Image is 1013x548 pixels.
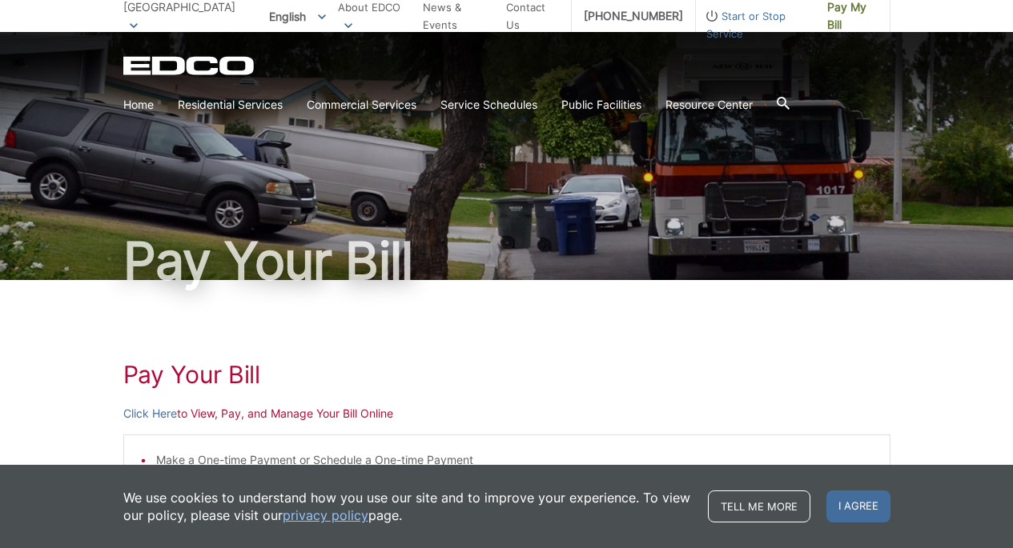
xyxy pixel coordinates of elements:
span: English [257,3,338,30]
a: EDCD logo. Return to the homepage. [123,56,256,75]
p: to View, Pay, and Manage Your Bill Online [123,405,890,422]
span: I agree [826,490,890,522]
a: privacy policy [283,506,368,524]
a: Resource Center [665,96,753,114]
a: Commercial Services [307,96,416,114]
a: Click Here [123,405,177,422]
h1: Pay Your Bill [123,235,890,286]
a: Residential Services [178,96,283,114]
li: Make a One-time Payment or Schedule a One-time Payment [156,451,874,469]
p: We use cookies to understand how you use our site and to improve your experience. To view our pol... [123,489,692,524]
a: Public Facilities [561,96,641,114]
a: Service Schedules [440,96,537,114]
a: Tell me more [708,490,810,522]
h1: Pay Your Bill [123,360,890,389]
a: Home [123,96,154,114]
